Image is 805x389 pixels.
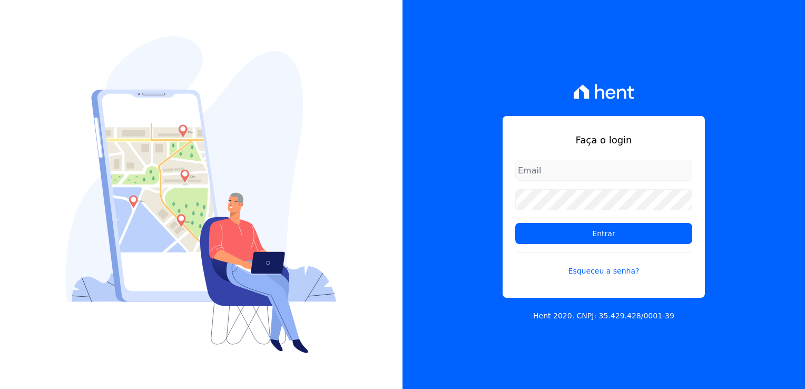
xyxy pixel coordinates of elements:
[515,252,692,277] a: Esqueceu a senha?
[515,133,692,147] h1: Faça o login
[66,36,337,353] img: Login
[533,310,674,322] p: Hent 2020. CNPJ: 35.429.428/0001-39
[515,160,692,181] input: Email
[515,223,692,244] input: Entrar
